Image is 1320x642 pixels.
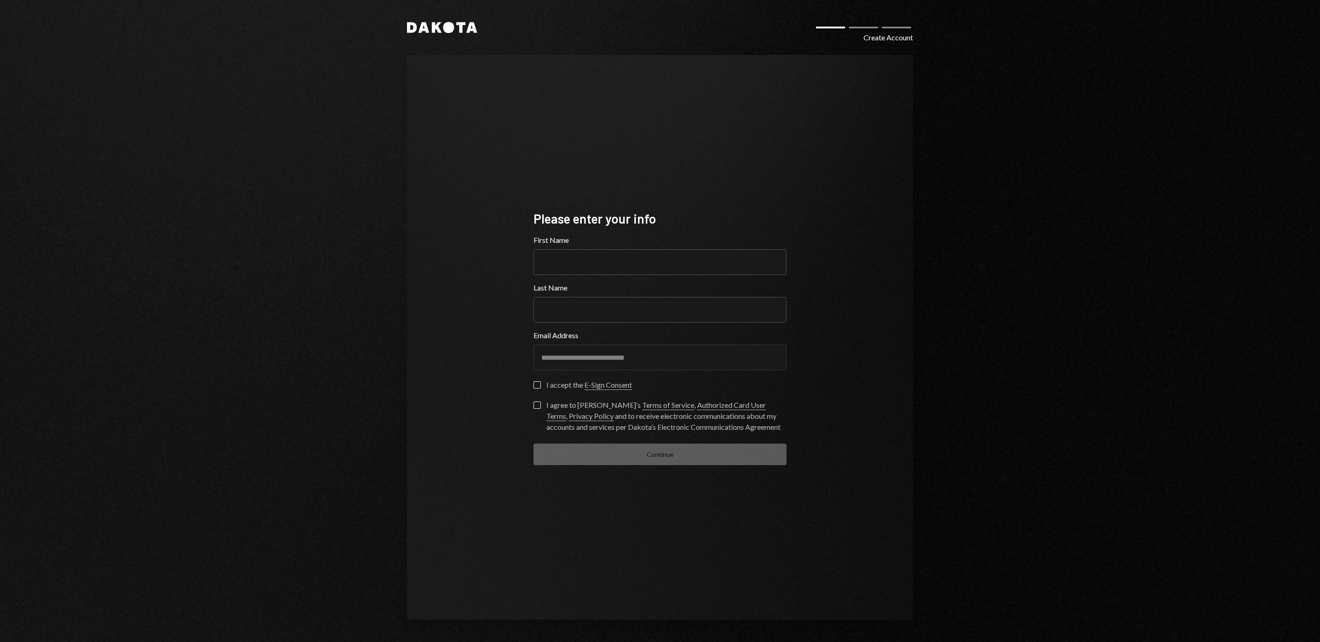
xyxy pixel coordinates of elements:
button: I accept the E-Sign Consent [533,381,541,389]
a: E-Sign Consent [584,380,632,390]
label: Email Address [533,330,786,341]
button: I agree to [PERSON_NAME]’s Terms of Service, Authorized Card User Terms, Privacy Policy and to re... [533,401,541,409]
div: Create Account [863,32,913,43]
div: Please enter your info [533,210,786,228]
a: Privacy Policy [569,412,614,421]
label: Last Name [533,282,786,293]
div: I agree to [PERSON_NAME]’s , , and to receive electronic communications about my accounts and ser... [546,400,786,433]
a: Authorized Card User Terms [546,401,766,421]
div: I accept the [546,379,632,390]
label: First Name [533,235,786,246]
a: Terms of Service [642,401,694,410]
